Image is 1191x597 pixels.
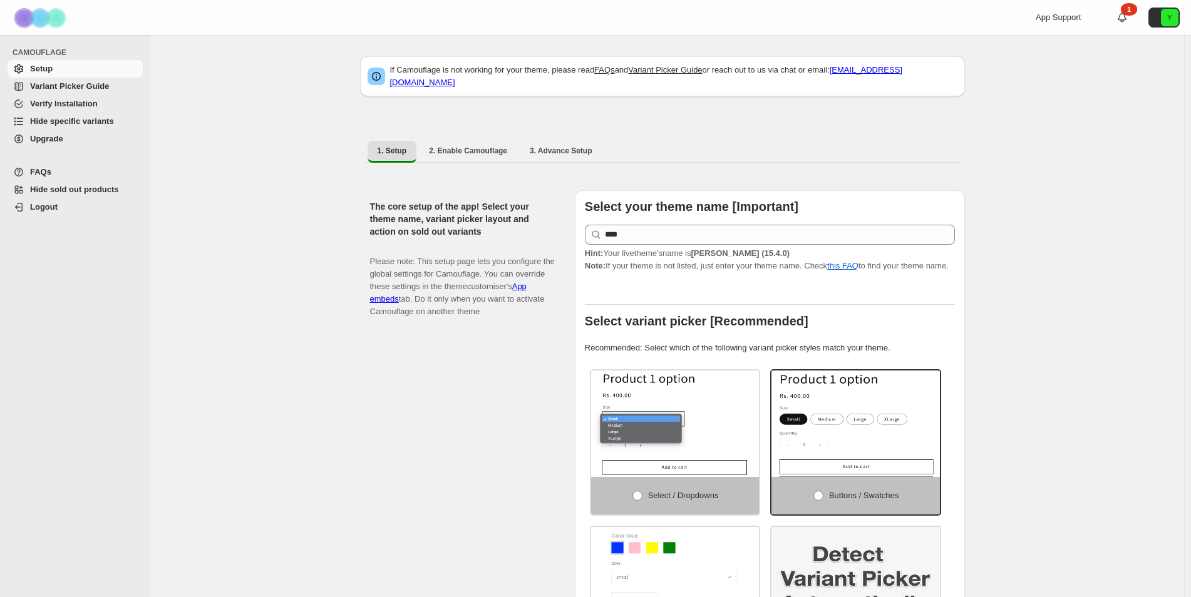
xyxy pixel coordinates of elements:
[8,130,143,148] a: Upgrade
[591,370,760,477] img: Select / Dropdowns
[585,200,798,213] b: Select your theme name [Important]
[829,491,899,500] span: Buttons / Swatches
[648,491,719,500] span: Select / Dropdowns
[30,99,98,108] span: Verify Installation
[628,65,702,74] a: Variant Picker Guide
[691,248,790,258] strong: [PERSON_NAME] (15.4.0)
[1167,14,1172,21] text: Y
[30,185,119,194] span: Hide sold out products
[594,65,615,74] a: FAQs
[585,261,606,270] strong: Note:
[8,95,143,113] a: Verify Installation
[429,146,507,156] span: 2. Enable Camouflage
[13,48,144,58] span: CAMOUFLAGE
[585,248,604,258] strong: Hint:
[30,134,63,143] span: Upgrade
[390,64,957,89] p: If Camouflage is not working for your theme, please read and or reach out to us via chat or email:
[8,78,143,95] a: Variant Picker Guide
[30,167,51,176] span: FAQs
[30,202,58,212] span: Logout
[8,198,143,216] a: Logout
[8,163,143,181] a: FAQs
[1036,13,1081,22] span: App Support
[585,248,790,258] span: Your live theme's name is
[1161,9,1178,26] span: Avatar with initials Y
[1116,11,1128,24] a: 1
[30,81,109,91] span: Variant Picker Guide
[585,342,955,354] p: Recommended: Select which of the following variant picker styles match your theme.
[370,200,555,238] h2: The core setup of the app! Select your theme name, variant picker layout and action on sold out v...
[10,1,73,35] img: Camouflage
[8,113,143,130] a: Hide specific variants
[370,243,555,318] p: Please note: This setup page lets you configure the global settings for Camouflage. You can overr...
[771,370,940,477] img: Buttons / Swatches
[1121,3,1137,16] div: 1
[827,261,858,270] a: this FAQ
[585,314,808,328] b: Select variant picker [Recommended]
[1148,8,1180,28] button: Avatar with initials Y
[8,181,143,198] a: Hide sold out products
[8,60,143,78] a: Setup
[378,146,407,156] span: 1. Setup
[530,146,592,156] span: 3. Advance Setup
[30,64,53,73] span: Setup
[585,247,955,272] p: If your theme is not listed, just enter your theme name. Check to find your theme name.
[30,116,114,126] span: Hide specific variants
